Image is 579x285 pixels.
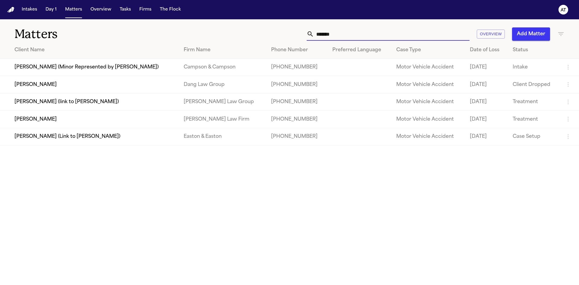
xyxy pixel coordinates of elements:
[179,76,266,93] td: Dang Law Group
[7,7,14,13] a: Home
[179,111,266,128] td: [PERSON_NAME] Law Firm
[266,93,327,110] td: [PHONE_NUMBER]
[179,59,266,76] td: Campson & Campson
[465,93,508,110] td: [DATE]
[391,59,465,76] td: Motor Vehicle Accident
[477,30,505,39] button: Overview
[7,7,14,13] img: Finch Logo
[266,76,327,93] td: [PHONE_NUMBER]
[508,76,560,93] td: Client Dropped
[63,4,84,15] button: Matters
[396,46,460,54] div: Case Type
[184,46,261,54] div: Firm Name
[43,4,59,15] button: Day 1
[508,93,560,110] td: Treatment
[117,4,133,15] button: Tasks
[88,4,114,15] button: Overview
[391,111,465,128] td: Motor Vehicle Accident
[271,46,323,54] div: Phone Number
[332,46,387,54] div: Preferred Language
[266,128,327,145] td: [PHONE_NUMBER]
[513,46,555,54] div: Status
[465,59,508,76] td: [DATE]
[266,111,327,128] td: [PHONE_NUMBER]
[137,4,154,15] button: Firms
[179,128,266,145] td: Easton & Easton
[465,128,508,145] td: [DATE]
[157,4,183,15] button: The Flock
[179,93,266,110] td: [PERSON_NAME] Law Group
[465,111,508,128] td: [DATE]
[508,111,560,128] td: Treatment
[391,76,465,93] td: Motor Vehicle Accident
[470,46,503,54] div: Date of Loss
[14,27,175,42] h1: Matters
[512,27,550,41] button: Add Matter
[391,93,465,110] td: Motor Vehicle Accident
[508,128,560,145] td: Case Setup
[508,59,560,76] td: Intake
[19,4,40,15] button: Intakes
[465,76,508,93] td: [DATE]
[14,46,174,54] div: Client Name
[266,59,327,76] td: [PHONE_NUMBER]
[391,128,465,145] td: Motor Vehicle Accident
